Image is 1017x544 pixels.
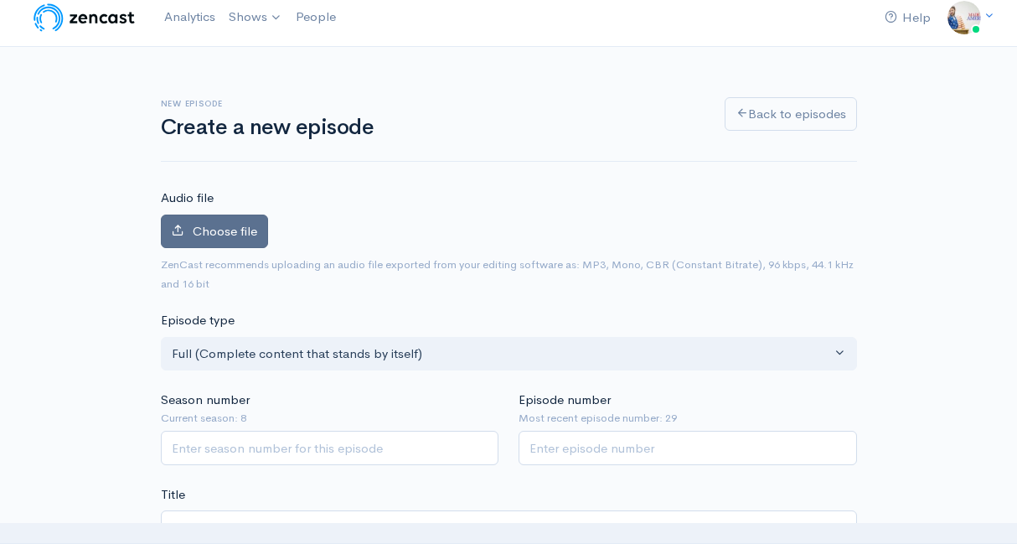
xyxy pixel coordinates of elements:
[725,97,857,132] a: Back to episodes
[947,1,981,34] img: ...
[161,391,250,410] label: Season number
[519,431,857,465] input: Enter episode number
[193,223,257,239] span: Choose file
[161,257,854,291] small: ZenCast recommends uploading an audio file exported from your editing software as: MP3, Mono, CBR...
[161,485,185,505] label: Title
[161,99,705,108] h6: New episode
[31,1,137,34] img: ZenCast Logo
[161,337,857,371] button: Full (Complete content that stands by itself)
[161,189,214,208] label: Audio file
[519,391,611,410] label: Episode number
[161,311,235,330] label: Episode type
[161,116,705,140] h1: Create a new episode
[161,431,499,465] input: Enter season number for this episode
[161,410,499,427] small: Current season: 8
[172,345,831,364] div: Full (Complete content that stands by itself)
[519,410,857,427] small: Most recent episode number: 29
